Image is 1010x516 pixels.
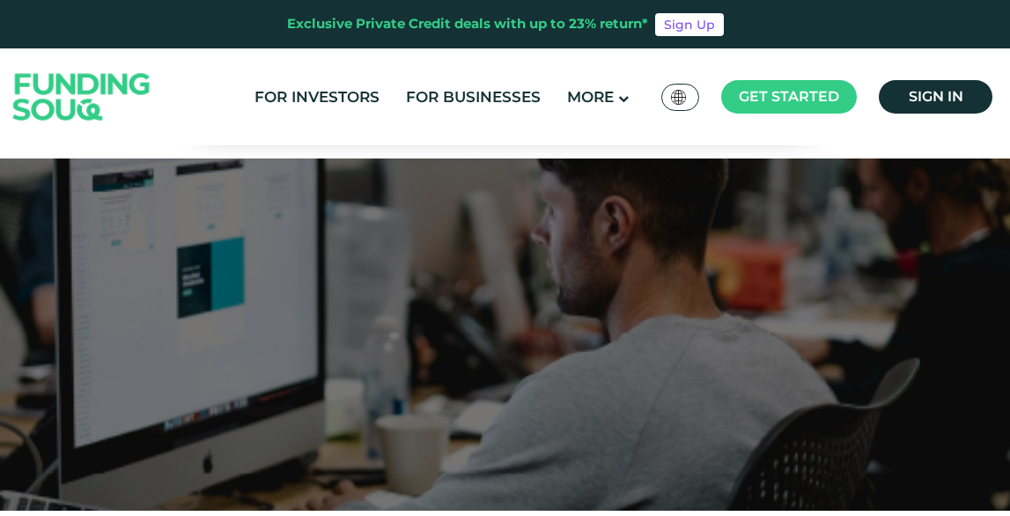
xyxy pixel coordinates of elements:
img: SA Flag [671,90,687,105]
div: Exclusive Private Credit deals with up to 23% return* [287,14,648,34]
span: Sign in [909,88,963,105]
span: More [567,88,614,106]
a: For Businesses [402,83,545,112]
a: Sign in [879,80,992,114]
a: For Investors [250,83,384,112]
span: Get started [739,88,839,105]
a: Sign Up [655,13,724,36]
